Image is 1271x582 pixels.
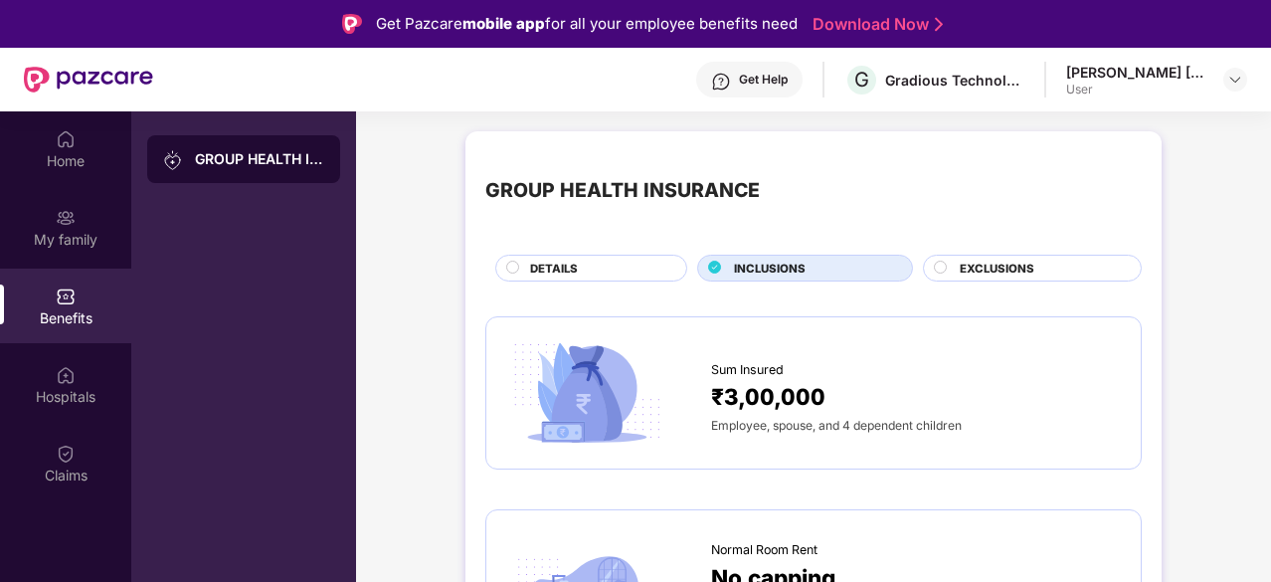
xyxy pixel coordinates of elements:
span: EXCLUSIONS [960,260,1034,278]
img: icon [506,337,667,450]
img: Stroke [935,14,943,35]
img: svg+xml;base64,PHN2ZyBpZD0iQmVuZWZpdHMiIHhtbG5zPSJodHRwOi8vd3d3LnczLm9yZy8yMDAwL3N2ZyIgd2lkdGg9Ij... [56,287,76,306]
img: svg+xml;base64,PHN2ZyBpZD0iSG9zcGl0YWxzIiB4bWxucz0iaHR0cDovL3d3dy53My5vcmcvMjAwMC9zdmciIHdpZHRoPS... [56,365,76,385]
span: ₹3,00,000 [711,379,825,414]
img: Logo [342,14,362,34]
div: GROUP HEALTH INSURANCE [485,175,760,206]
span: G [854,68,869,92]
div: [PERSON_NAME] [PERSON_NAME] [1066,63,1205,82]
div: Gradious Technologies Private Limited [885,71,1024,90]
span: Normal Room Rent [711,540,817,560]
span: INCLUSIONS [734,260,806,278]
strong: mobile app [462,14,545,33]
a: Download Now [813,14,937,35]
img: svg+xml;base64,PHN2ZyBpZD0iRHJvcGRvd24tMzJ4MzIiIHhtbG5zPSJodHRwOi8vd3d3LnczLm9yZy8yMDAwL3N2ZyIgd2... [1227,72,1243,88]
div: Get Help [739,72,788,88]
div: GROUP HEALTH INSURANCE [195,149,324,169]
img: svg+xml;base64,PHN2ZyB3aWR0aD0iMjAiIGhlaWdodD0iMjAiIHZpZXdCb3g9IjAgMCAyMCAyMCIgZmlsbD0ibm9uZSIgeG... [56,208,76,228]
div: Get Pazcare for all your employee benefits need [376,12,798,36]
img: svg+xml;base64,PHN2ZyBpZD0iSG9tZSIgeG1sbnM9Imh0dHA6Ly93d3cudzMub3JnLzIwMDAvc3ZnIiB3aWR0aD0iMjAiIG... [56,129,76,149]
span: Employee, spouse, and 4 dependent children [711,418,962,433]
img: New Pazcare Logo [24,67,153,93]
div: User [1066,82,1205,97]
span: Sum Insured [711,360,784,380]
span: DETAILS [530,260,578,278]
img: svg+xml;base64,PHN2ZyB3aWR0aD0iMjAiIGhlaWdodD0iMjAiIHZpZXdCb3g9IjAgMCAyMCAyMCIgZmlsbD0ibm9uZSIgeG... [163,150,183,170]
img: svg+xml;base64,PHN2ZyBpZD0iQ2xhaW0iIHhtbG5zPSJodHRwOi8vd3d3LnczLm9yZy8yMDAwL3N2ZyIgd2lkdGg9IjIwIi... [56,444,76,464]
img: svg+xml;base64,PHN2ZyBpZD0iSGVscC0zMngzMiIgeG1sbnM9Imh0dHA6Ly93d3cudzMub3JnLzIwMDAvc3ZnIiB3aWR0aD... [711,72,731,92]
